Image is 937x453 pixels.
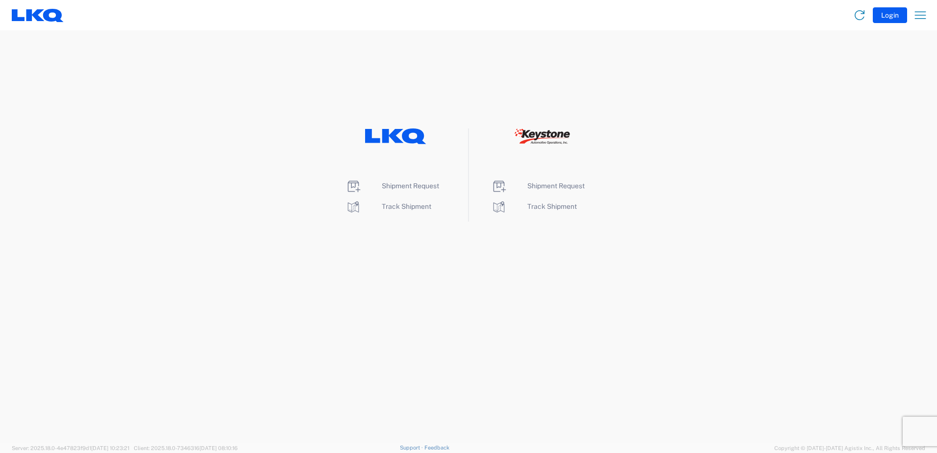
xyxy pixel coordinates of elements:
span: Track Shipment [382,202,431,210]
a: Support [400,445,424,451]
span: Shipment Request [382,182,439,190]
span: Copyright © [DATE]-[DATE] Agistix Inc., All Rights Reserved [774,444,925,453]
span: [DATE] 08:10:16 [199,445,238,451]
a: Shipment Request [345,182,439,190]
a: Feedback [424,445,449,451]
a: Track Shipment [345,202,431,210]
a: Shipment Request [491,182,585,190]
span: [DATE] 10:23:21 [91,445,129,451]
span: Track Shipment [527,202,577,210]
button: Login [873,7,907,23]
span: Shipment Request [527,182,585,190]
span: Client: 2025.18.0-7346316 [134,445,238,451]
span: Server: 2025.18.0-4e47823f9d1 [12,445,129,451]
a: Track Shipment [491,202,577,210]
